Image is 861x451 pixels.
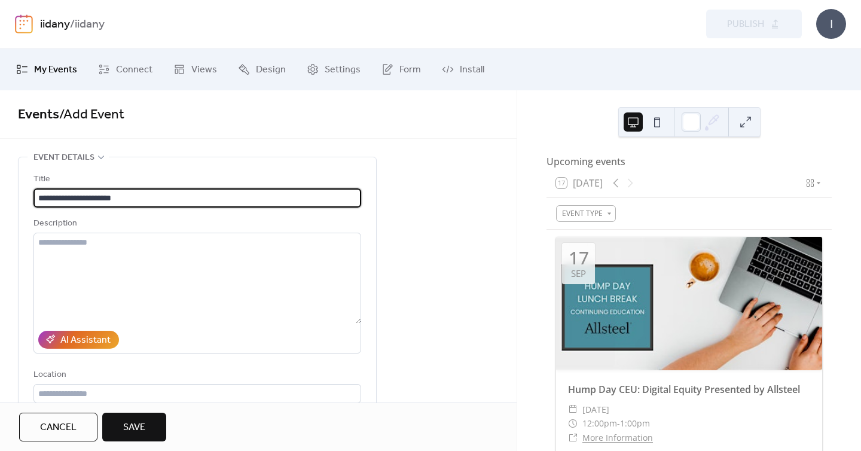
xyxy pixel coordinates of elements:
[460,63,484,77] span: Install
[7,53,86,86] a: My Events
[123,420,145,435] span: Save
[582,416,617,431] span: 12:00pm
[620,416,650,431] span: 1:00pm
[19,413,97,441] button: Cancel
[433,53,493,86] a: Install
[256,63,286,77] span: Design
[15,14,33,33] img: logo
[229,53,295,86] a: Design
[568,383,800,396] a: Hump Day CEU: Digital Equity Presented by Allsteel
[40,420,77,435] span: Cancel
[569,249,589,267] div: 17
[568,416,578,431] div: ​
[116,63,152,77] span: Connect
[75,13,105,36] b: iidany
[60,333,111,348] div: AI Assistant
[33,172,359,187] div: Title
[102,413,166,441] button: Save
[582,432,653,443] a: More Information
[33,217,359,231] div: Description
[38,331,119,349] button: AI Assistant
[568,431,578,445] div: ​
[18,102,59,128] a: Events
[70,13,75,36] b: /
[89,53,161,86] a: Connect
[546,154,832,169] div: Upcoming events
[164,53,226,86] a: Views
[582,403,609,417] span: [DATE]
[191,63,217,77] span: Views
[568,403,578,417] div: ​
[298,53,370,86] a: Settings
[325,63,361,77] span: Settings
[34,63,77,77] span: My Events
[33,368,359,382] div: Location
[571,269,586,278] div: Sep
[59,102,124,128] span: / Add Event
[617,416,620,431] span: -
[40,13,70,36] a: iidany
[373,53,430,86] a: Form
[33,151,94,165] span: Event details
[816,9,846,39] div: I
[399,63,421,77] span: Form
